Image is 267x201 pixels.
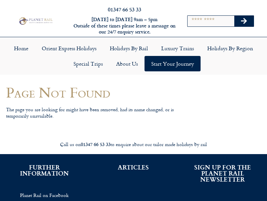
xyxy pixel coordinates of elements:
[73,16,176,35] h6: [DATE] to [DATE] 9am – 5pm Outside of these times please leave a message on our 24/7 enquiry serv...
[145,56,201,71] a: Start your Journey
[188,164,257,182] h2: SIGN UP FOR THE PLANET RAIL NEWSLETTER
[109,56,145,71] a: About Us
[155,41,201,56] a: Luxury Trains
[108,5,141,13] a: 01347 66 53 33
[6,107,174,119] p: The page you are looking for might have been removed, had its name changed, or is temporarily una...
[18,16,53,25] img: Planet Rail Train Holidays Logo
[7,41,35,56] a: Home
[234,16,254,26] button: Search
[99,164,168,170] h2: ARTICLES
[3,141,264,148] div: Call us on to enquire about our tailor made holidays by rail
[201,41,260,56] a: Holidays by Region
[67,56,109,71] a: Special Trips
[103,41,155,56] a: Holidays by Rail
[81,141,110,148] strong: 01347 66 53 33
[6,84,174,100] h1: Page Not Found
[10,164,79,176] h2: FURTHER INFORMATION
[10,190,79,201] a: Planet Rail on Facebook
[3,41,264,71] nav: Menu
[35,41,103,56] a: Orient Express Holidays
